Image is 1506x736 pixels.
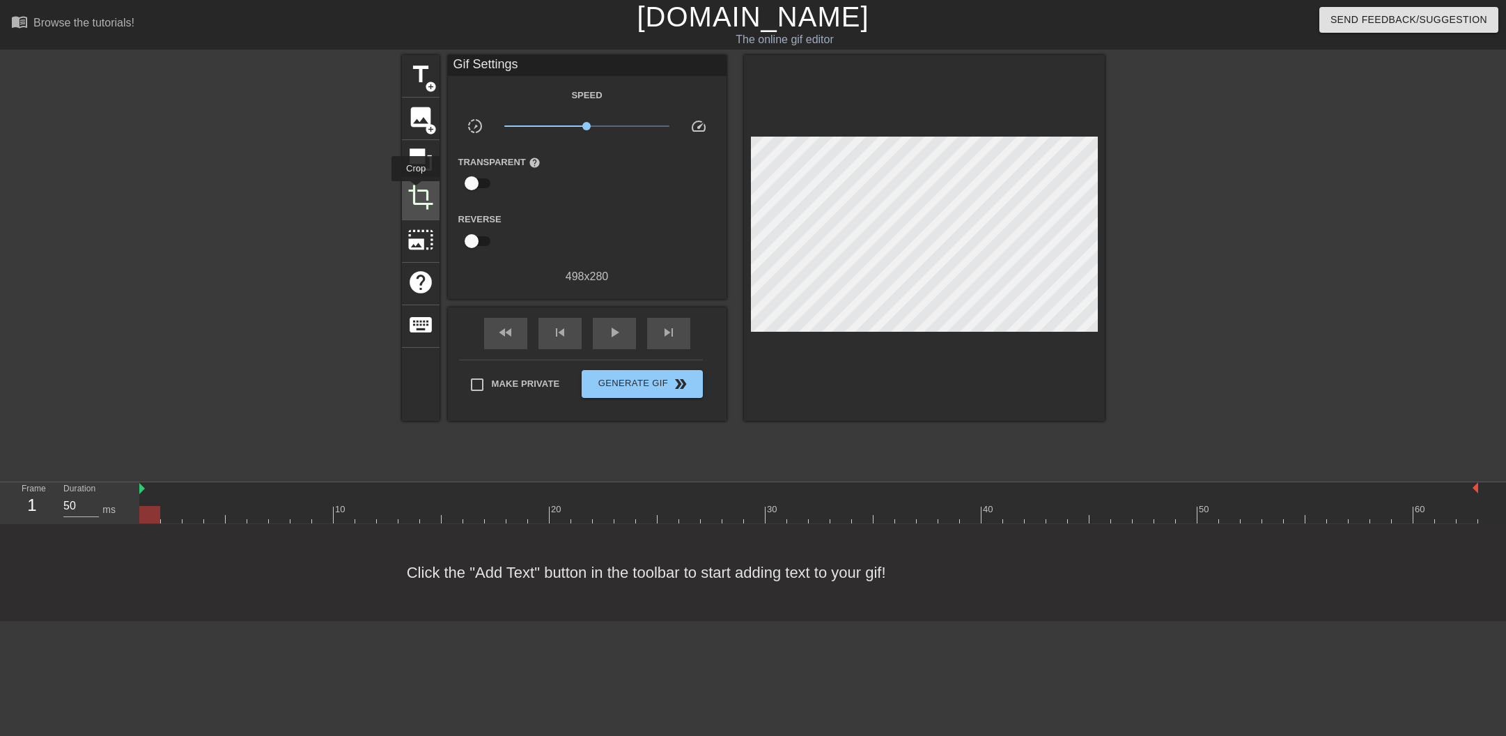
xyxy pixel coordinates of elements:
label: Transparent [458,155,541,169]
div: 40 [983,503,995,516]
span: image [407,104,434,130]
div: The online gif editor [509,31,1061,48]
div: 50 [1199,503,1211,516]
span: skip_next [660,324,677,341]
img: bound-end.png [1473,482,1478,493]
span: title [407,61,434,88]
div: 10 [335,503,348,516]
span: Generate Gif [587,376,697,392]
span: skip_previous [552,324,568,341]
label: Reverse [458,213,502,227]
span: help [529,157,541,169]
a: Browse the tutorials! [11,13,134,35]
div: 20 [551,503,564,516]
span: Make Private [492,377,560,391]
span: Send Feedback/Suggestion [1330,11,1487,29]
span: add_circle [425,81,437,93]
div: Frame [11,482,53,523]
span: menu_book [11,13,28,30]
button: Generate Gif [582,370,702,398]
span: help [407,269,434,296]
div: 30 [767,503,779,516]
span: double_arrow [672,376,689,392]
label: Duration [63,485,95,493]
div: Gif Settings [448,55,727,76]
div: 498 x 280 [448,268,727,285]
div: ms [102,503,116,517]
span: speed [690,118,707,135]
a: [DOMAIN_NAME] [637,1,869,32]
div: 1 [22,493,42,518]
div: 60 [1415,503,1427,516]
span: photo_size_select_large [407,227,434,253]
span: keyboard [407,312,434,338]
span: crop [407,184,434,210]
span: add_circle [425,123,437,135]
span: fast_rewind [497,324,514,341]
label: Speed [571,89,602,102]
div: Browse the tutorials! [33,17,134,29]
span: play_arrow [606,324,623,341]
span: slow_motion_video [467,118,483,135]
button: Send Feedback/Suggestion [1319,7,1498,33]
